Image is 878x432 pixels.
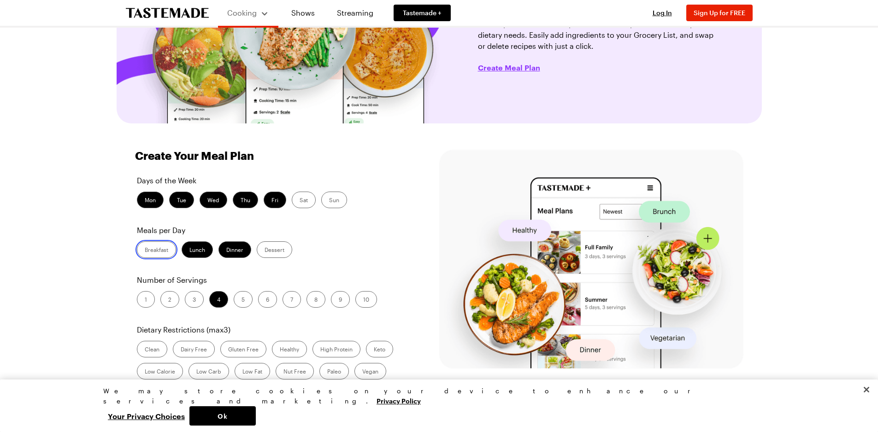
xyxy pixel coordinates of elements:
[276,363,314,379] label: Nut Free
[173,341,215,357] label: Dairy Free
[856,379,877,400] button: Close
[169,192,194,208] label: Tue
[258,291,277,308] label: 6
[235,363,270,379] label: Low Fat
[366,341,393,357] label: Keto
[257,241,292,258] label: Dessert
[394,5,451,21] a: Tastemade +
[321,192,347,208] label: Sun
[137,324,410,335] p: Dietary Restrictions (max 3 )
[160,291,179,308] label: 2
[319,363,349,379] label: Paleo
[137,291,155,308] label: 1
[220,341,266,357] label: Gluten Free
[644,8,681,18] button: Log In
[292,192,316,208] label: Sat
[103,386,767,426] div: Privacy
[182,241,213,258] label: Lunch
[234,291,253,308] label: 5
[283,291,301,308] label: 7
[137,192,164,208] label: Mon
[306,291,325,308] label: 8
[185,291,204,308] label: 3
[478,63,540,72] button: Create Meal Plan
[137,241,176,258] label: Breakfast
[189,363,229,379] label: Low Carb
[209,291,228,308] label: 4
[312,341,360,357] label: High Protein
[137,175,410,186] p: Days of the Week
[137,225,410,236] p: Meals per Day
[694,9,745,17] span: Sign Up for FREE
[272,341,307,357] label: Healthy
[354,363,386,379] label: Vegan
[137,363,183,379] label: Low Calorie
[331,291,350,308] label: 9
[403,8,442,18] span: Tastemade +
[227,8,257,17] span: Cooking
[686,5,753,21] button: Sign Up for FREE
[200,192,227,208] label: Wed
[135,149,254,162] h1: Create Your Meal Plan
[103,406,189,426] button: Your Privacy Choices
[103,386,767,406] div: We may store cookies on your device to enhance our services and marketing.
[218,241,251,258] label: Dinner
[137,274,410,286] p: Number of Servings
[227,4,269,22] button: Cooking
[233,192,258,208] label: Thu
[189,406,256,426] button: Ok
[478,18,718,52] p: Create personalized meal plans, tailored to your tastes, lifestyle, and dietary needs. Easily add...
[653,9,672,17] span: Log In
[126,8,209,18] a: To Tastemade Home Page
[264,192,286,208] label: Fri
[355,291,377,308] label: 10
[137,341,167,357] label: Clean
[377,396,421,405] a: More information about your privacy, opens in a new tab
